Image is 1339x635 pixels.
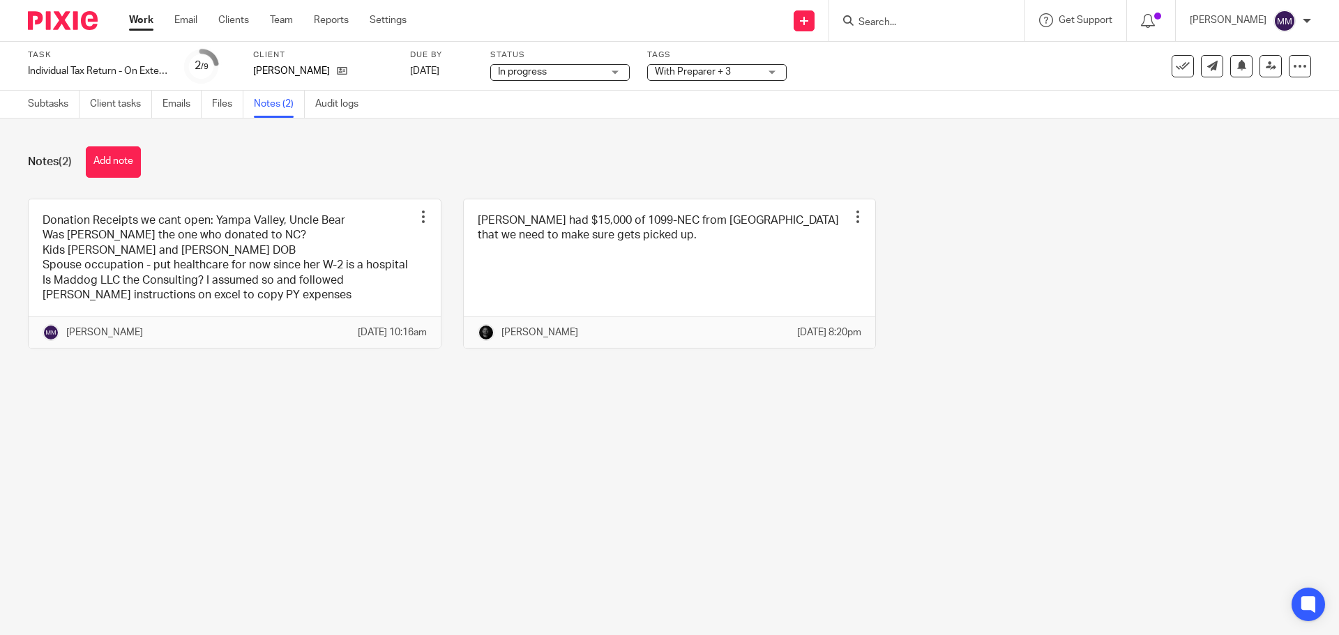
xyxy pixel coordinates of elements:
a: Emails [162,91,202,118]
p: [PERSON_NAME] [66,326,143,339]
label: Status [490,49,630,61]
a: Notes (2) [254,91,305,118]
p: [PERSON_NAME] [501,326,578,339]
p: [PERSON_NAME] [253,64,330,78]
a: Subtasks [28,91,80,118]
a: Work [129,13,153,27]
span: (2) [59,156,72,167]
a: Files [212,91,243,118]
span: In progress [498,67,547,77]
img: Chris.jpg [478,324,494,341]
label: Client [253,49,393,61]
a: Clients [218,13,249,27]
div: 2 [195,58,209,74]
small: /9 [201,63,209,70]
label: Task [28,49,167,61]
button: Add note [86,146,141,178]
div: Individual Tax Return - On Extension [28,64,167,78]
label: Due by [410,49,473,61]
img: svg%3E [1273,10,1296,32]
a: Reports [314,13,349,27]
p: [PERSON_NAME] [1190,13,1266,27]
a: Client tasks [90,91,152,118]
a: Settings [370,13,407,27]
p: [DATE] 10:16am [358,326,427,339]
img: svg%3E [43,324,59,341]
input: Search [857,17,983,29]
img: Pixie [28,11,98,30]
a: Team [270,13,293,27]
span: With Preparer + 3 [655,67,731,77]
p: [DATE] 8:20pm [797,326,861,339]
span: Get Support [1059,15,1112,25]
h1: Notes [28,155,72,169]
a: Audit logs [315,91,369,118]
a: Email [174,13,197,27]
label: Tags [647,49,787,61]
span: [DATE] [410,66,439,76]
